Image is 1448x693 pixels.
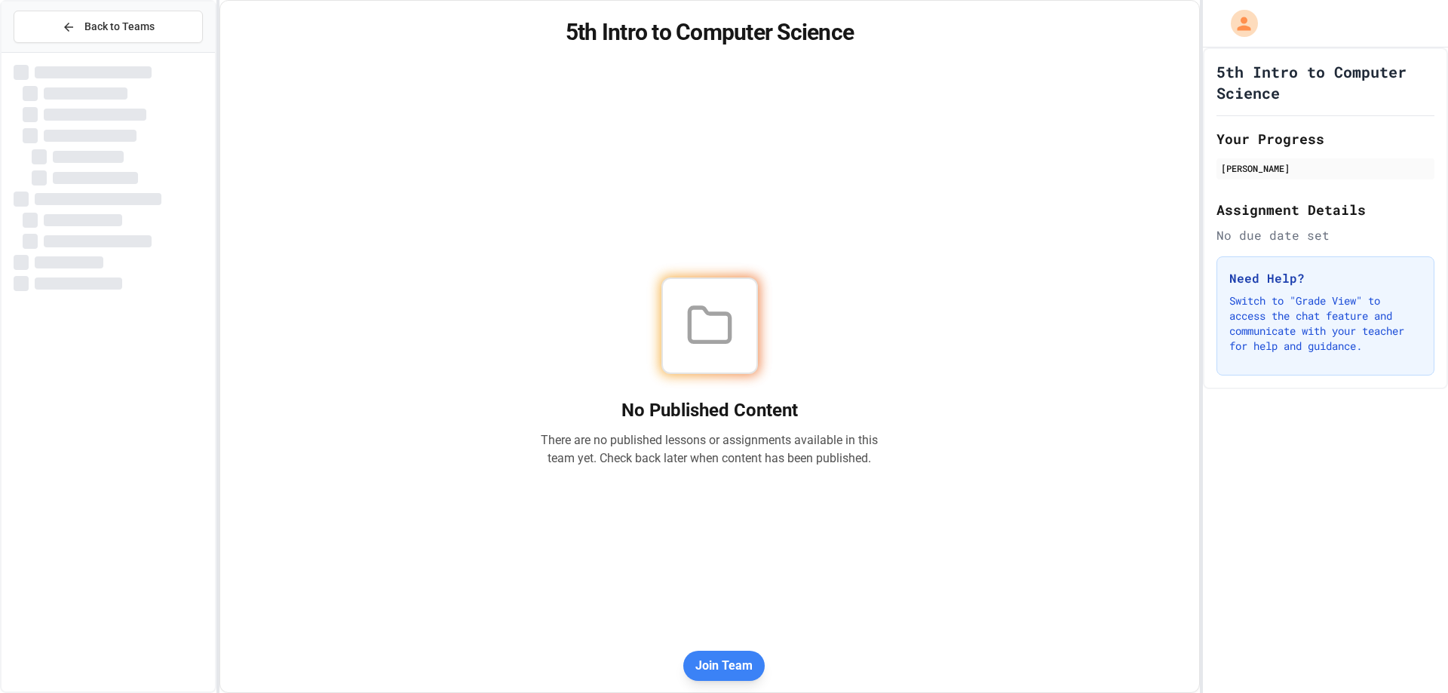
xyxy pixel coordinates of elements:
[238,19,1181,46] h1: 5th Intro to Computer Science
[1221,161,1430,175] div: [PERSON_NAME]
[14,11,203,43] button: Back to Teams
[1215,6,1262,41] div: My Account
[541,431,879,468] p: There are no published lessons or assignments available in this team yet. Check back later when c...
[1229,269,1422,287] h3: Need Help?
[541,398,879,422] h2: No Published Content
[1216,128,1434,149] h2: Your Progress
[1216,226,1434,244] div: No due date set
[1229,293,1422,354] p: Switch to "Grade View" to access the chat feature and communicate with your teacher for help and ...
[84,19,155,35] span: Back to Teams
[683,651,765,681] button: Join Team
[1216,61,1434,103] h1: 5th Intro to Computer Science
[1216,199,1434,220] h2: Assignment Details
